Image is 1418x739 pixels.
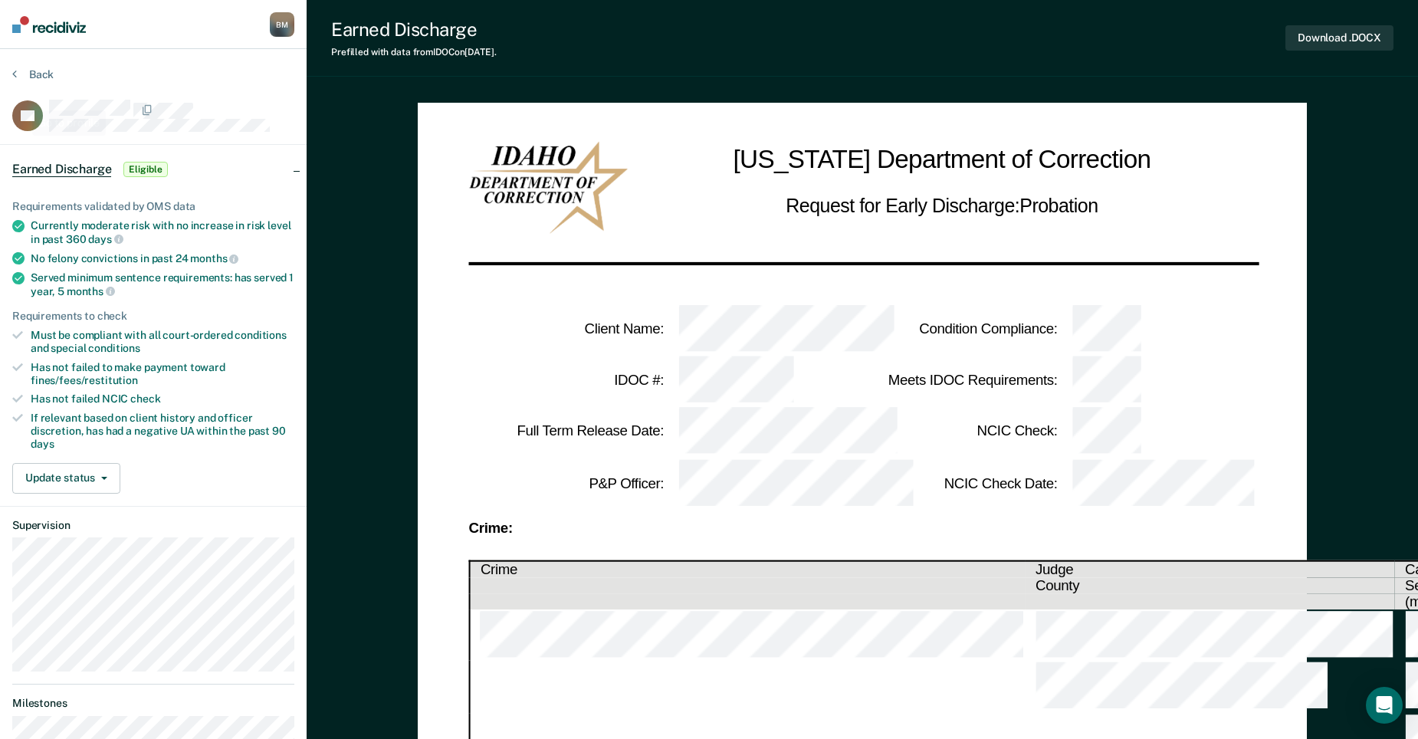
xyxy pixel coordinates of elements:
div: B M [270,12,294,37]
td: NCIC Check Date : [862,458,1059,509]
span: months [190,252,238,264]
td: IDOC # : [469,355,666,406]
div: Prefilled with data from IDOC on [DATE] . [331,47,497,57]
button: Download .DOCX [1285,25,1393,51]
div: Must be compliant with all court-ordered conditions and special [31,329,294,355]
button: BM [270,12,294,37]
span: months [67,285,115,297]
div: Open Intercom Messenger [1366,687,1403,724]
td: NCIC Check : [862,406,1059,458]
td: P&P Officer : [469,458,666,509]
div: If relevant based on client history and officer discretion, has had a negative UA within the past 90 [31,412,294,450]
button: Back [12,67,54,81]
div: Served minimum sentence requirements: has served 1 year, 5 [31,271,294,297]
button: Update status [12,463,120,494]
th: Crime [470,561,1026,578]
div: Requirements validated by OMS data [12,200,294,213]
td: Full Term Release Date : [469,406,666,458]
div: Crime: [469,521,1256,534]
th: Judge [1026,561,1395,578]
td: Meets IDOC Requirements : [862,355,1059,406]
dt: Supervision [12,519,294,532]
span: Eligible [123,162,167,177]
div: Has not failed NCIC [31,392,294,406]
span: days [31,438,54,450]
div: No felony convictions in past 24 [31,251,294,265]
td: Condition Compliance : [862,304,1059,355]
h2: Request for Early Discharge: Probation [786,192,1098,221]
dt: Milestones [12,697,294,710]
span: conditions [88,342,140,354]
div: Requirements to check [12,310,294,323]
span: days [88,233,123,245]
td: Client Name : [469,304,666,355]
div: Currently moderate risk with no increase in risk level in past 360 [31,219,294,245]
img: IDOC Logo [469,141,629,234]
th: County [1026,578,1395,594]
span: Earned Discharge [12,162,111,177]
span: fines/fees/restitution [31,374,138,386]
div: Earned Discharge [331,18,497,41]
span: check [130,392,160,405]
img: Recidiviz [12,16,86,33]
div: Has not failed to make payment toward [31,361,294,387]
h1: [US_STATE] Department of Correction [734,141,1151,179]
